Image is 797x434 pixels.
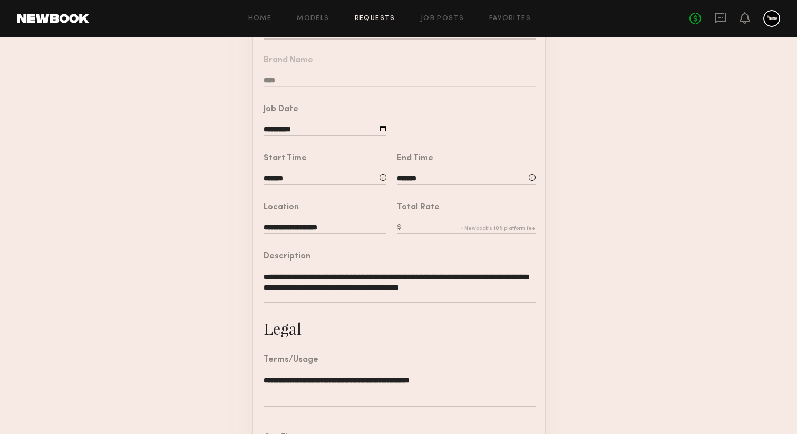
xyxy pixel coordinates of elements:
div: Legal [264,318,302,339]
div: End Time [397,155,433,163]
div: Location [264,204,299,212]
a: Job Posts [421,15,464,22]
div: Job Date [264,105,298,114]
div: Description [264,253,310,261]
a: Models [297,15,329,22]
div: Terms/Usage [264,356,318,364]
a: Favorites [489,15,531,22]
div: Start Time [264,155,307,163]
div: Total Rate [397,204,440,212]
a: Requests [355,15,395,22]
a: Home [248,15,272,22]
